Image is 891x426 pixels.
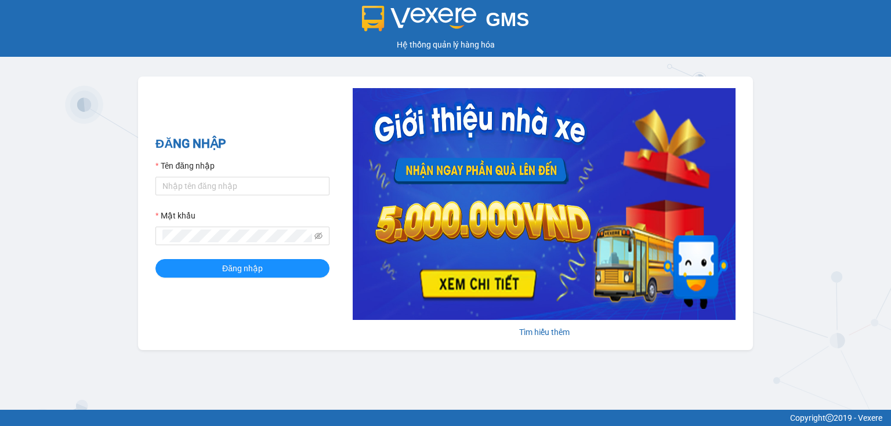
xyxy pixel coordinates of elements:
[825,414,834,422] span: copyright
[155,134,329,154] h2: ĐĂNG NHẬP
[155,259,329,278] button: Đăng nhập
[486,9,529,30] span: GMS
[362,17,530,27] a: GMS
[9,412,882,424] div: Copyright 2019 - Vexere
[362,6,477,31] img: logo 2
[155,209,195,222] label: Mật khẩu
[353,88,736,320] img: banner-0
[162,230,312,242] input: Mật khẩu
[155,177,329,195] input: Tên đăng nhập
[353,326,736,338] div: Tìm hiểu thêm
[314,232,323,240] span: eye-invisible
[222,262,263,275] span: Đăng nhập
[3,38,888,51] div: Hệ thống quản lý hàng hóa
[155,159,215,172] label: Tên đăng nhập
